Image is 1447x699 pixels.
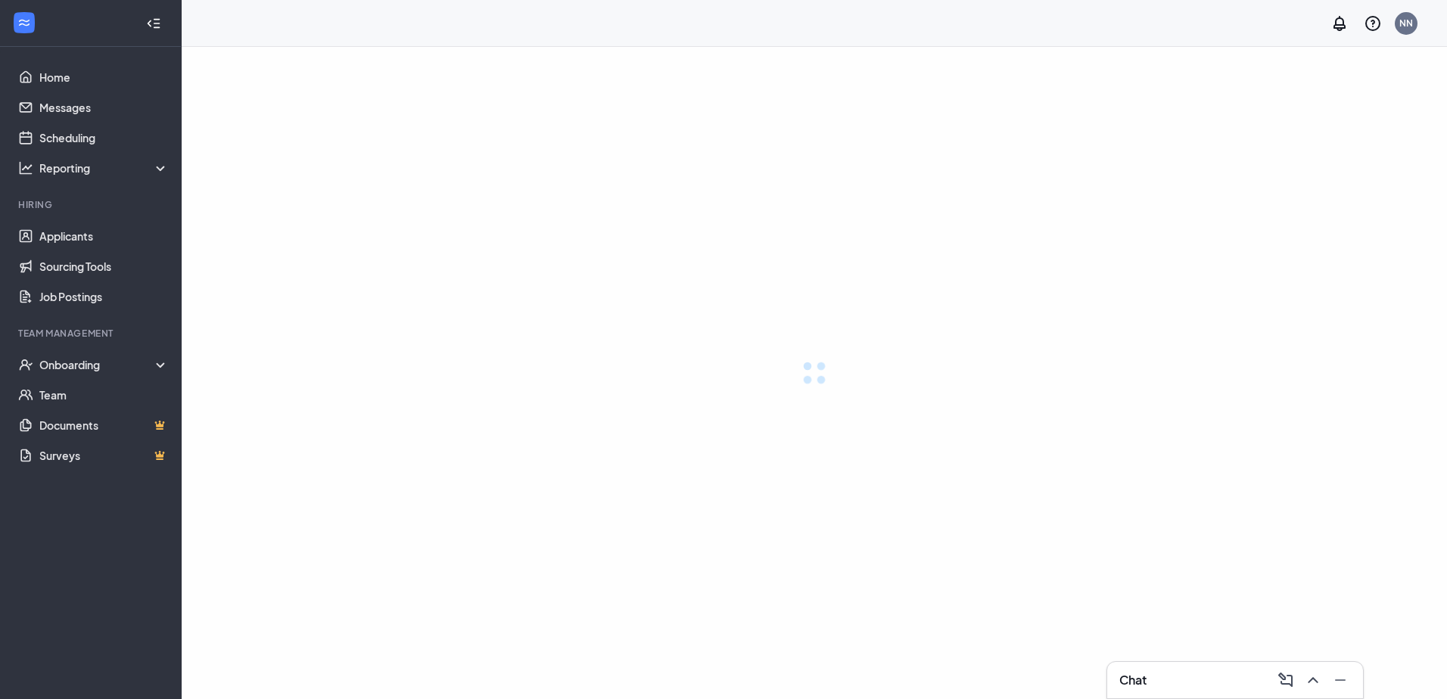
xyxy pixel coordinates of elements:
[39,251,169,281] a: Sourcing Tools
[39,281,169,312] a: Job Postings
[39,160,170,176] div: Reporting
[1304,671,1322,689] svg: ChevronUp
[1119,672,1147,688] h3: Chat
[146,16,161,31] svg: Collapse
[18,160,33,176] svg: Analysis
[39,357,170,372] div: Onboarding
[1364,14,1382,33] svg: QuestionInfo
[39,221,169,251] a: Applicants
[18,357,33,372] svg: UserCheck
[1299,668,1324,692] button: ChevronUp
[1272,668,1296,692] button: ComposeMessage
[39,92,169,123] a: Messages
[39,380,169,410] a: Team
[39,123,169,153] a: Scheduling
[39,62,169,92] a: Home
[18,198,166,211] div: Hiring
[39,440,169,471] a: SurveysCrown
[39,410,169,440] a: DocumentsCrown
[17,15,32,30] svg: WorkstreamLogo
[1331,671,1349,689] svg: Minimize
[1330,14,1349,33] svg: Notifications
[1327,668,1351,692] button: Minimize
[1277,671,1295,689] svg: ComposeMessage
[1399,17,1413,30] div: NN
[18,327,166,340] div: Team Management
